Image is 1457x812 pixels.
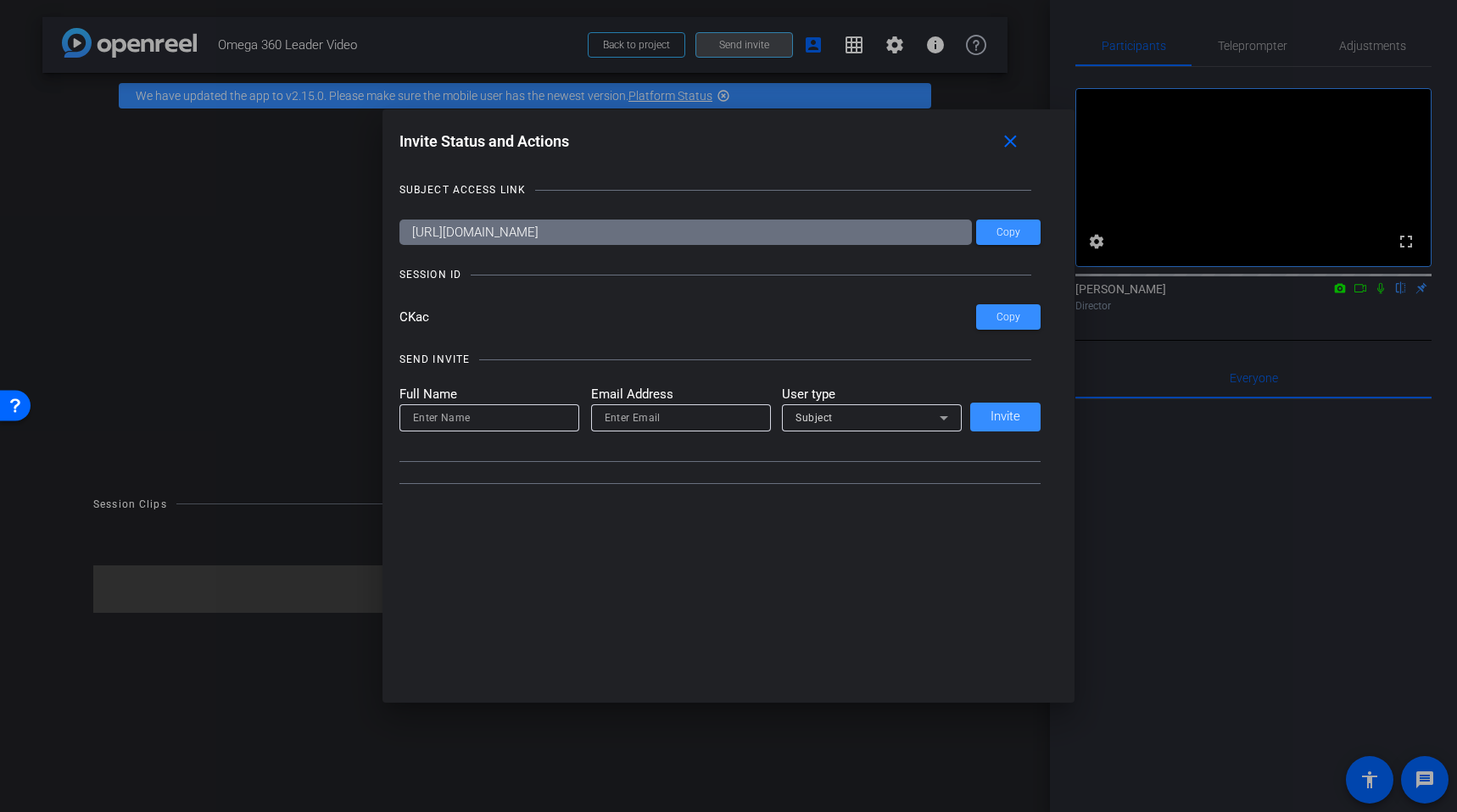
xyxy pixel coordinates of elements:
[399,181,526,198] div: SUBJECT ACCESS LINK
[399,351,470,368] div: SEND INVITE
[399,266,1041,283] openreel-title-line: SESSION ID
[976,304,1041,330] button: Copy
[399,266,461,283] div: SESSION ID
[413,408,566,428] input: Enter Name
[399,351,1041,368] openreel-title-line: SEND INVITE
[996,311,1020,324] span: Copy
[399,385,579,404] mat-label: Full Name
[795,412,833,424] span: Subject
[399,126,1041,157] div: Invite Status and Actions
[996,226,1020,239] span: Copy
[605,408,757,428] input: Enter Email
[1000,131,1021,153] mat-icon: close
[976,220,1041,245] button: Copy
[399,181,1041,198] openreel-title-line: SUBJECT ACCESS LINK
[591,385,771,404] mat-label: Email Address
[782,385,962,404] mat-label: User type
